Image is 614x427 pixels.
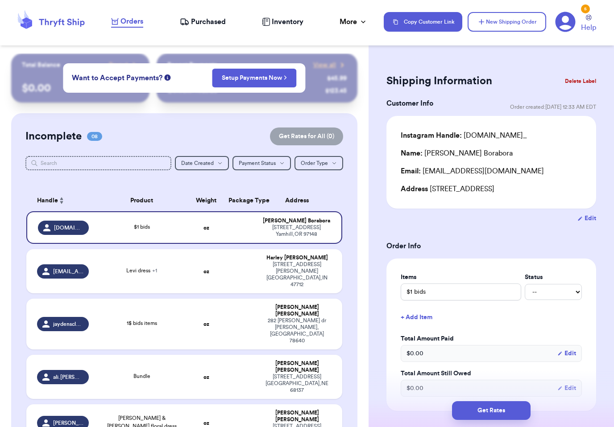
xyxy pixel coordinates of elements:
[232,156,291,170] button: Payment Status
[262,360,331,374] div: [PERSON_NAME] [PERSON_NAME]
[557,349,576,358] button: Edit
[72,73,162,83] span: Want to Accept Payments?
[301,160,328,166] span: Order Type
[152,268,157,273] span: + 1
[37,196,58,205] span: Handle
[53,320,83,328] span: jaydenscloset04
[384,12,462,32] button: Copy Customer Link
[401,148,513,159] div: [PERSON_NAME] Borabora
[295,156,343,170] button: Order Type
[191,16,226,27] span: Purchased
[53,268,83,275] span: [EMAIL_ADDRESS][DOMAIN_NAME]
[262,374,331,394] div: [STREET_ADDRESS] [GEOGRAPHIC_DATA] , NE 68137
[581,22,596,33] span: Help
[262,410,331,423] div: [PERSON_NAME] [PERSON_NAME]
[22,61,60,70] p: Total Balance
[386,241,596,251] h3: Order Info
[262,218,330,224] div: [PERSON_NAME] Borabora
[120,16,143,27] span: Orders
[111,16,143,28] a: Orders
[262,16,303,27] a: Inventory
[561,71,600,91] button: Delete Label
[577,214,596,223] button: Edit
[407,384,423,393] span: $ 0.00
[133,374,150,379] span: Bundle
[25,129,82,144] h2: Incomplete
[557,384,576,393] button: Edit
[401,369,582,378] label: Total Amount Still Owed
[386,98,433,109] h3: Customer Info
[180,16,226,27] a: Purchased
[401,150,423,157] span: Name:
[313,61,347,70] a: View all
[401,334,582,343] label: Total Amount Paid
[386,74,492,88] h2: Shipping Information
[401,166,582,177] div: [EMAIL_ADDRESS][DOMAIN_NAME]
[262,304,331,317] div: [PERSON_NAME] [PERSON_NAME]
[401,273,521,282] label: Items
[134,224,150,230] span: $1 bids
[325,86,347,95] div: $ 123.45
[262,261,331,288] div: [STREET_ADDRESS][PERSON_NAME] [GEOGRAPHIC_DATA] , IN 47712
[181,160,214,166] span: Date Created
[222,74,287,82] a: Setup Payments Now
[58,195,65,206] button: Sort ascending
[203,269,209,274] strong: oz
[262,224,330,238] div: [STREET_ADDRESS] Yamhill , OR 97148
[581,4,590,13] div: 5
[452,401,531,420] button: Get Rates
[257,190,342,211] th: Address
[54,224,83,231] span: [DOMAIN_NAME]_
[203,420,209,426] strong: oz
[203,225,209,230] strong: oz
[109,61,128,70] span: Payout
[262,317,331,344] div: 282 [PERSON_NAME] dr [PERSON_NAME] , [GEOGRAPHIC_DATA] 78640
[401,168,421,175] span: Email:
[313,61,336,70] span: View all
[327,74,347,83] div: $ 45.99
[53,419,83,427] span: [PERSON_NAME].thrift
[126,268,157,273] span: Levi dress
[94,190,189,211] th: Product
[189,190,223,211] th: Weight
[175,156,229,170] button: Date Created
[581,15,596,33] a: Help
[270,127,343,145] button: Get Rates for All (0)
[401,185,428,193] span: Address
[223,190,257,211] th: Package Type
[127,320,157,326] span: 1$ bids items
[340,16,368,27] div: More
[203,321,209,327] strong: oz
[272,16,303,27] span: Inventory
[25,156,171,170] input: Search
[401,184,582,194] div: [STREET_ADDRESS]
[239,160,276,166] span: Payment Status
[468,12,546,32] button: New Shipping Order
[401,130,527,141] div: [DOMAIN_NAME]_
[555,12,576,32] a: 5
[212,69,297,87] button: Setup Payments Now
[407,349,423,358] span: $ 0.00
[22,81,139,95] p: $ 0.00
[397,308,585,327] button: + Add Item
[262,255,331,261] div: Harley [PERSON_NAME]
[401,132,462,139] span: Instagram Handle:
[510,103,596,111] span: Order created: [DATE] 12:33 AM EDT
[109,61,139,70] a: Payout
[525,273,582,282] label: Status
[87,132,102,141] span: 08
[53,374,83,381] span: ali.[PERSON_NAME]
[167,61,217,70] p: Recent Payments
[203,374,209,380] strong: oz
